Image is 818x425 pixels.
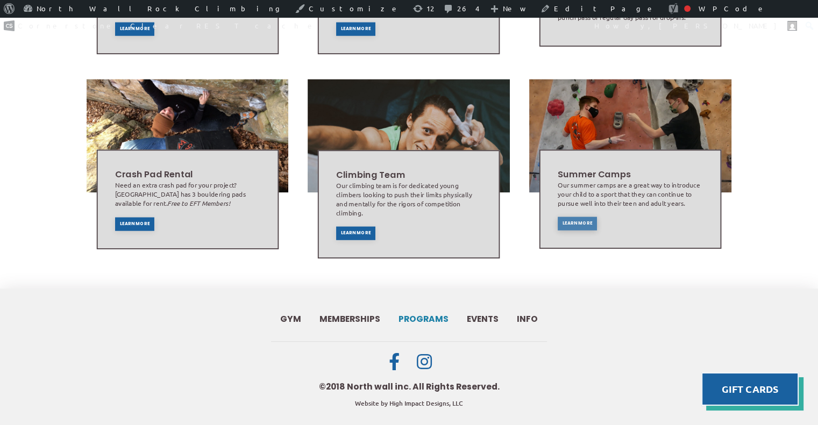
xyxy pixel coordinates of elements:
span: Learn More [563,221,593,226]
a: Clear REST cache [123,17,324,34]
h2: Climbing Team [336,169,481,181]
a: Website by High Impact Designs, LLC [355,399,463,408]
a: Memberships [310,306,389,333]
img: Image [86,79,288,192]
span: Memberships [319,315,380,323]
a: Learn More [115,22,154,35]
h2: Summer Camps [558,168,703,181]
a: Howdy,[PERSON_NAME] [591,17,801,34]
a: Learn More [115,217,154,230]
a: Learn More [336,226,375,240]
a: Gym [271,306,310,333]
a: Events [458,306,508,333]
span: Info [517,315,538,323]
span: Learn More [119,222,150,226]
a: Programs [389,306,458,333]
span: Gym [280,315,301,323]
span: [PERSON_NAME] [659,21,784,30]
img: Image [529,79,732,192]
div: Our summer camps are a great way to introduce your child to a sport that they can continue to pur... [558,180,703,207]
em: Free to EFT Members! [167,198,230,207]
h2: Crash Pad Rental [115,168,260,181]
div: Our climbing team is for dedicated young climbers looking to push their limits physically and men... [336,181,481,217]
a: Learn More [558,217,597,230]
img: Image [308,79,510,192]
span: Learn More [341,27,371,31]
span: Programs [399,315,449,323]
div: Focus keyphrase not set [684,5,691,12]
div: Need an extra crash pad for your project? [GEOGRAPHIC_DATA] has 3 bouldering pads available for r... [115,180,260,208]
span: Learn More [341,231,371,235]
a: Learn More [336,22,375,35]
div: ©2018 North wall inc. All Rights Reserved. [319,381,500,393]
a: Info [508,306,547,333]
span: Events [467,315,499,323]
